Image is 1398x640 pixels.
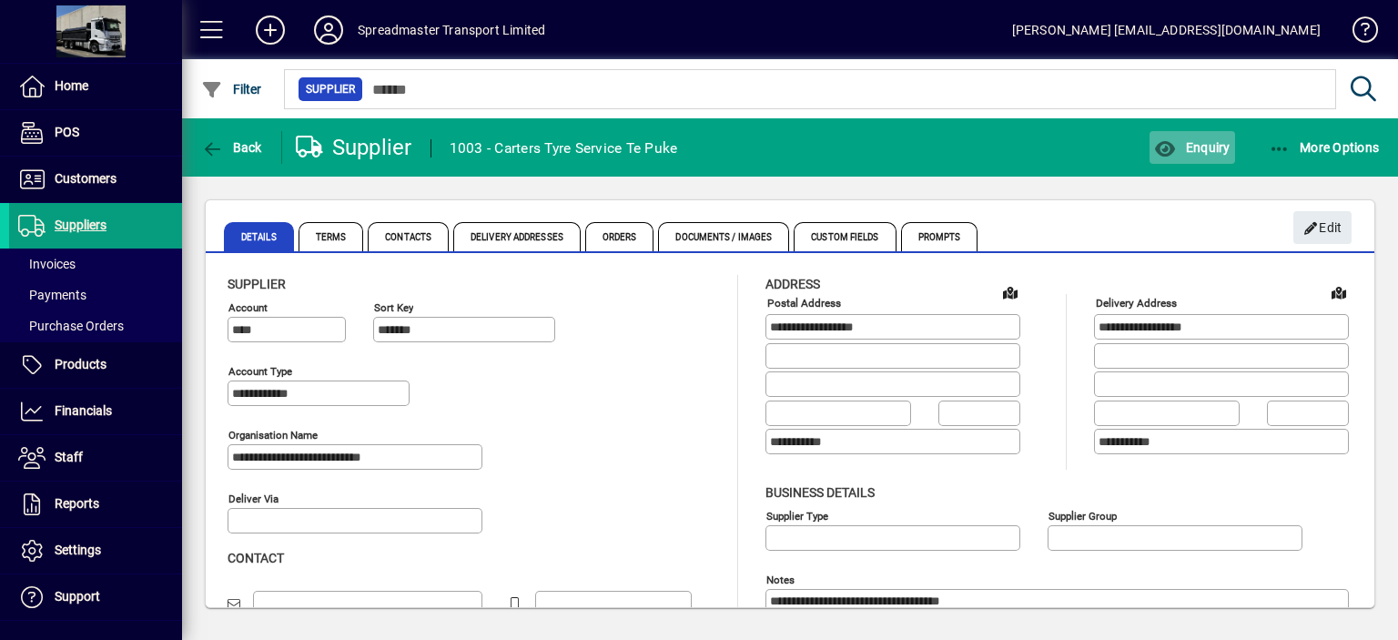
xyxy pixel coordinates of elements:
button: More Options [1264,131,1384,164]
span: Custom Fields [794,222,896,251]
span: Customers [55,171,116,186]
mat-label: Notes [766,573,795,585]
span: Settings [55,543,101,557]
span: Orders [585,222,654,251]
a: Products [9,342,182,388]
mat-label: Account Type [228,365,292,378]
span: Filter [201,82,262,97]
a: Financials [9,389,182,434]
span: Prompts [901,222,978,251]
span: Delivery Addresses [453,222,581,251]
span: Staff [55,450,83,464]
span: Details [224,222,294,251]
a: Staff [9,435,182,481]
a: Knowledge Base [1339,4,1375,63]
span: Contacts [368,222,449,251]
div: Spreadmaster Transport Limited [358,15,545,45]
span: Supplier [228,277,286,291]
span: Edit [1303,213,1342,243]
span: Payments [18,288,86,302]
button: Filter [197,73,267,106]
a: Customers [9,157,182,202]
app-page-header-button: Back [182,131,282,164]
button: Edit [1293,211,1352,244]
span: Suppliers [55,218,106,232]
mat-label: Deliver via [228,493,279,505]
span: Invoices [18,257,76,271]
span: Contact [228,551,284,565]
a: Settings [9,528,182,574]
a: Home [9,64,182,109]
span: Enquiry [1154,140,1230,155]
mat-label: Organisation name [228,429,318,442]
span: Documents / Images [658,222,789,251]
span: Supplier [306,80,355,98]
span: Business details [765,485,875,500]
span: Home [55,78,88,93]
span: POS [55,125,79,139]
button: Back [197,131,267,164]
mat-label: Sort key [374,301,413,314]
mat-label: Account [228,301,268,314]
a: Payments [9,279,182,310]
span: Support [55,589,100,604]
span: Reports [55,496,99,511]
a: POS [9,110,182,156]
a: View on map [996,278,1025,307]
a: Invoices [9,249,182,279]
a: Reports [9,482,182,527]
div: [PERSON_NAME] [EMAIL_ADDRESS][DOMAIN_NAME] [1012,15,1321,45]
button: Profile [299,14,358,46]
mat-label: Supplier type [766,509,828,522]
button: Enquiry [1150,131,1234,164]
span: Address [765,277,820,291]
span: More Options [1269,140,1380,155]
span: Products [55,357,106,371]
span: Terms [299,222,364,251]
span: Financials [55,403,112,418]
mat-label: Supplier group [1048,509,1117,522]
a: View on map [1324,278,1353,307]
a: Purchase Orders [9,310,182,341]
a: Support [9,574,182,620]
span: Back [201,140,262,155]
div: 1003 - Carters Tyre Service Te Puke [450,134,678,163]
span: Purchase Orders [18,319,124,333]
div: Supplier [296,133,412,162]
button: Add [241,14,299,46]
